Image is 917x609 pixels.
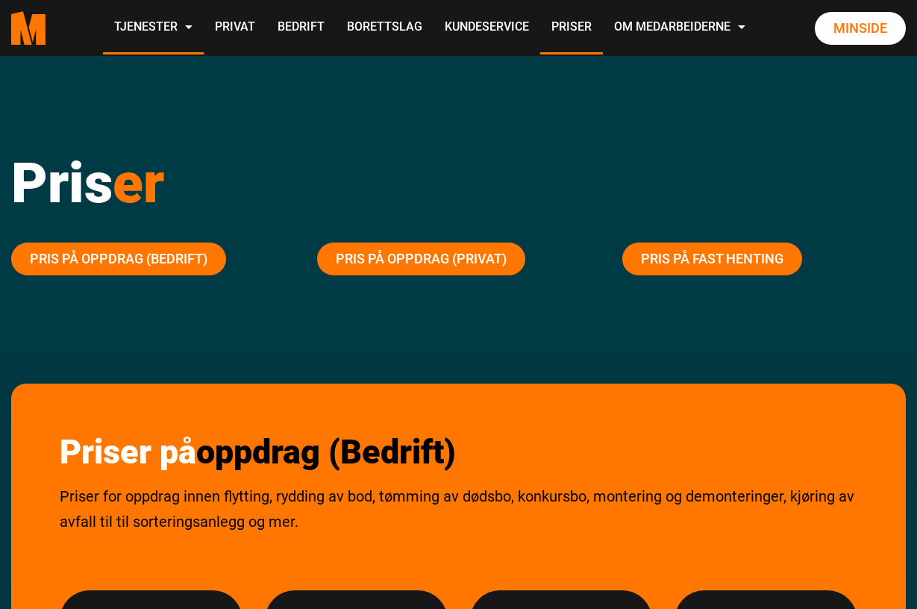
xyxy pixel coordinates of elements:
[622,243,802,275] a: Pris på fast henting
[266,1,336,54] a: Bedrift
[204,1,266,54] a: Privat
[60,487,854,531] span: Priser for oppdrag innen flytting, rydding av bod, tømming av dødsbo, konkursbo, montering og dem...
[603,1,757,54] a: Om Medarbeiderne
[11,149,906,216] h1: Pris
[103,1,204,54] a: Tjenester
[317,243,525,275] a: Pris på oppdrag (Privat)
[196,432,456,472] span: oppdrag (Bedrift)
[540,1,603,54] a: Priser
[60,432,857,472] h2: Priser på
[434,1,540,54] a: Kundeservice
[336,1,434,54] a: Borettslag
[815,12,906,45] a: Minside
[11,243,226,275] a: Pris på oppdrag (Bedrift)
[113,150,164,216] span: er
